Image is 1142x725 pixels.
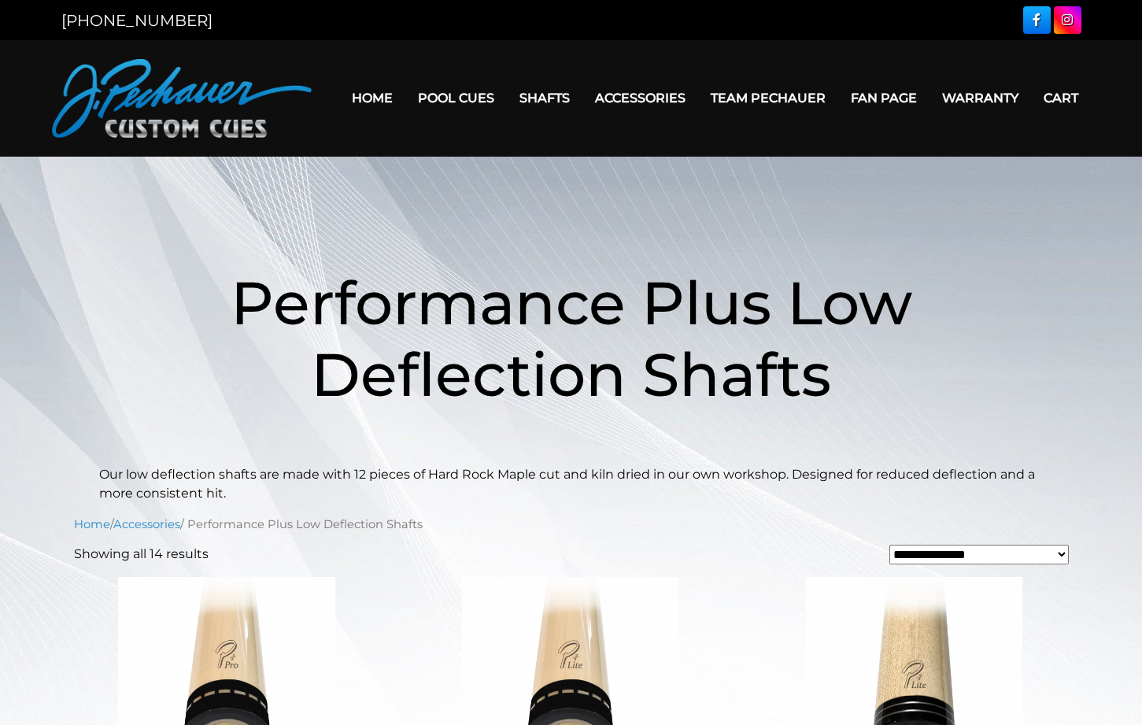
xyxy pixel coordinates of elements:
[929,78,1031,118] a: Warranty
[507,78,582,118] a: Shafts
[74,545,209,564] p: Showing all 14 results
[582,78,698,118] a: Accessories
[61,11,213,30] a: [PHONE_NUMBER]
[698,78,838,118] a: Team Pechauer
[74,516,1069,533] nav: Breadcrumb
[99,465,1044,503] p: Our low deflection shafts are made with 12 pieces of Hard Rock Maple cut and kiln dried in our ow...
[889,545,1069,564] select: Shop order
[113,517,180,531] a: Accessories
[1031,78,1091,118] a: Cart
[838,78,929,118] a: Fan Page
[405,78,507,118] a: Pool Cues
[52,59,312,138] img: Pechauer Custom Cues
[231,266,912,411] span: Performance Plus Low Deflection Shafts
[339,78,405,118] a: Home
[74,517,110,531] a: Home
